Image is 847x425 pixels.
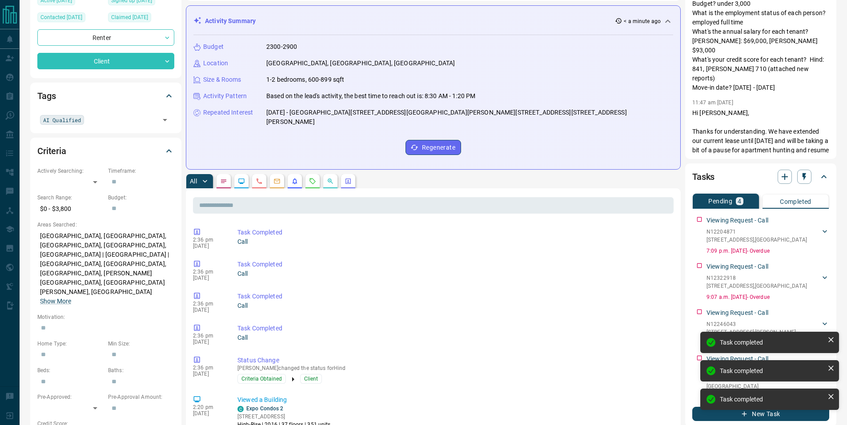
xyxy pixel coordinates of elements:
[237,228,670,237] p: Task Completed
[40,13,82,22] span: Contacted [DATE]
[291,178,298,185] svg: Listing Alerts
[237,301,670,310] p: Call
[203,108,253,117] p: Repeated Interest
[237,365,670,371] p: [PERSON_NAME] changed the status for Hind
[720,339,824,346] div: Task completed
[707,272,829,292] div: N12322918[STREET_ADDRESS],[GEOGRAPHIC_DATA]
[193,269,224,275] p: 2:36 pm
[707,318,829,338] div: N12246043[STREET_ADDRESS],[PERSON_NAME]
[241,374,282,383] span: Criteria Obtained
[708,198,732,204] p: Pending
[237,356,670,365] p: Status Change
[190,178,197,184] p: All
[193,339,224,345] p: [DATE]
[159,114,171,126] button: Open
[193,333,224,339] p: 2:36 pm
[37,221,174,229] p: Areas Searched:
[237,324,670,333] p: Task Completed
[37,313,174,321] p: Motivation:
[193,404,224,410] p: 2:20 pm
[237,333,670,342] p: Call
[203,42,224,52] p: Budget
[237,292,670,301] p: Task Completed
[37,144,66,158] h2: Criteria
[238,178,245,185] svg: Lead Browsing Activity
[266,59,455,68] p: [GEOGRAPHIC_DATA], [GEOGRAPHIC_DATA], [GEOGRAPHIC_DATA]
[37,29,174,46] div: Renter
[327,178,334,185] svg: Opportunities
[692,407,829,421] button: New Task
[193,371,224,377] p: [DATE]
[780,199,811,205] p: Completed
[37,53,174,69] div: Client
[108,167,174,175] p: Timeframe:
[37,194,104,202] p: Search Range:
[37,167,104,175] p: Actively Searching:
[707,320,796,328] p: N12246043
[707,274,807,282] p: N12322918
[707,262,768,271] p: Viewing Request - Call
[256,178,263,185] svg: Calls
[237,395,670,405] p: Viewed a Building
[37,393,104,401] p: Pre-Approved:
[108,194,174,202] p: Budget:
[108,393,174,401] p: Pre-Approval Amount:
[624,17,661,25] p: < a minute ago
[266,42,297,52] p: 2300-2900
[205,16,256,26] p: Activity Summary
[193,275,224,281] p: [DATE]
[266,75,344,84] p: 1-2 bedrooms, 600-899 sqft
[108,366,174,374] p: Baths:
[237,237,670,246] p: Call
[738,198,741,204] p: 4
[246,405,283,412] a: Expo Condos 2
[37,12,104,25] div: Mon Dec 23 2024
[193,410,224,417] p: [DATE]
[707,216,768,225] p: Viewing Request - Call
[193,237,224,243] p: 2:36 pm
[237,269,670,278] p: Call
[692,99,733,106] p: 11:47 am [DATE]
[203,91,247,101] p: Activity Pattern
[40,297,71,306] button: Show More
[193,243,224,249] p: [DATE]
[345,178,352,185] svg: Agent Actions
[405,140,461,155] button: Regenerate
[237,260,670,269] p: Task Completed
[237,406,244,412] div: condos.ca
[37,140,174,162] div: Criteria
[707,328,796,336] p: [STREET_ADDRESS] , [PERSON_NAME]
[193,307,224,313] p: [DATE]
[720,367,824,374] div: Task completed
[203,59,228,68] p: Location
[193,301,224,307] p: 2:36 pm
[707,308,768,318] p: Viewing Request - Call
[237,413,331,421] p: [STREET_ADDRESS]
[193,365,224,371] p: 2:36 pm
[111,13,148,22] span: Claimed [DATE]
[707,228,807,236] p: N12204871
[707,293,829,301] p: 9:07 a.m. [DATE] - Overdue
[692,108,829,192] p: Hi [PERSON_NAME], Thanks for understanding. We have extended our current lease until [DATE] and w...
[707,236,807,244] p: [STREET_ADDRESS] , [GEOGRAPHIC_DATA]
[37,202,104,216] p: $0 - $3,800
[43,115,81,124] span: AI Qualified
[720,396,824,403] div: Task completed
[707,247,829,255] p: 7:09 p.m. [DATE] - Overdue
[266,91,475,101] p: Based on the lead's activity, the best time to reach out is: 8:30 AM - 1:20 PM
[266,108,673,127] p: [DATE] - [GEOGRAPHIC_DATA][STREET_ADDRESS][GEOGRAPHIC_DATA][PERSON_NAME][STREET_ADDRESS][STREET_A...
[108,12,174,25] div: Mon Nov 25 2024
[309,178,316,185] svg: Requests
[220,178,227,185] svg: Notes
[707,226,829,246] div: N12204871[STREET_ADDRESS],[GEOGRAPHIC_DATA]
[193,13,673,29] div: Activity Summary< a minute ago
[37,366,104,374] p: Beds:
[273,178,281,185] svg: Emails
[37,340,104,348] p: Home Type:
[692,170,715,184] h2: Tasks
[304,374,318,383] span: Client
[37,229,174,309] p: [GEOGRAPHIC_DATA], [GEOGRAPHIC_DATA], [GEOGRAPHIC_DATA], [GEOGRAPHIC_DATA], [GEOGRAPHIC_DATA] | [...
[37,89,56,103] h2: Tags
[203,75,241,84] p: Size & Rooms
[707,282,807,290] p: [STREET_ADDRESS] , [GEOGRAPHIC_DATA]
